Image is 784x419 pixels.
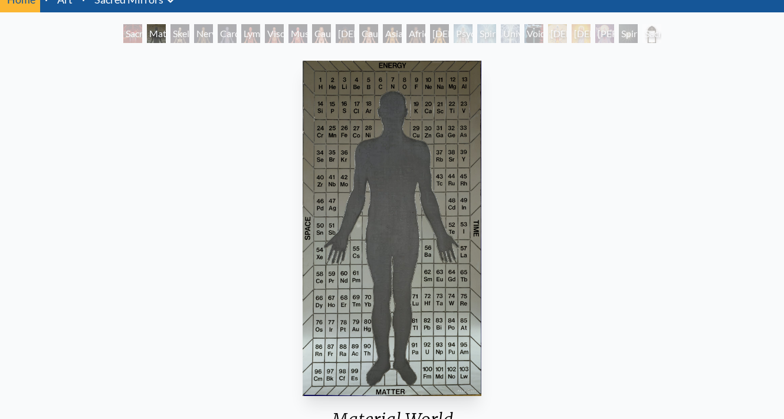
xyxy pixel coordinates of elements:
div: Nervous System [194,24,213,43]
div: Muscle System [288,24,307,43]
div: [DEMOGRAPHIC_DATA] Woman [336,24,355,43]
div: [PERSON_NAME] [595,24,614,43]
div: Cardiovascular System [218,24,237,43]
div: Skeletal System [170,24,189,43]
div: [DEMOGRAPHIC_DATA] [548,24,567,43]
div: African Man [406,24,425,43]
div: Universal Mind Lattice [501,24,520,43]
div: Psychic Energy System [454,24,473,43]
div: Spiritual World [619,24,638,43]
div: Spiritual Energy System [477,24,496,43]
div: Void Clear Light [524,24,543,43]
div: [DEMOGRAPHIC_DATA] [572,24,591,43]
img: 1-Material-World-1986-Alex-Grey-watermarked.jpg [303,61,481,396]
div: Material World [147,24,166,43]
div: Caucasian Woman [312,24,331,43]
div: Sacred Mirrors Frame [642,24,661,43]
div: Asian Man [383,24,402,43]
div: Lymphatic System [241,24,260,43]
div: [DEMOGRAPHIC_DATA] Woman [430,24,449,43]
div: Caucasian Man [359,24,378,43]
div: Sacred Mirrors Room, [GEOGRAPHIC_DATA] [123,24,142,43]
div: Viscera [265,24,284,43]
